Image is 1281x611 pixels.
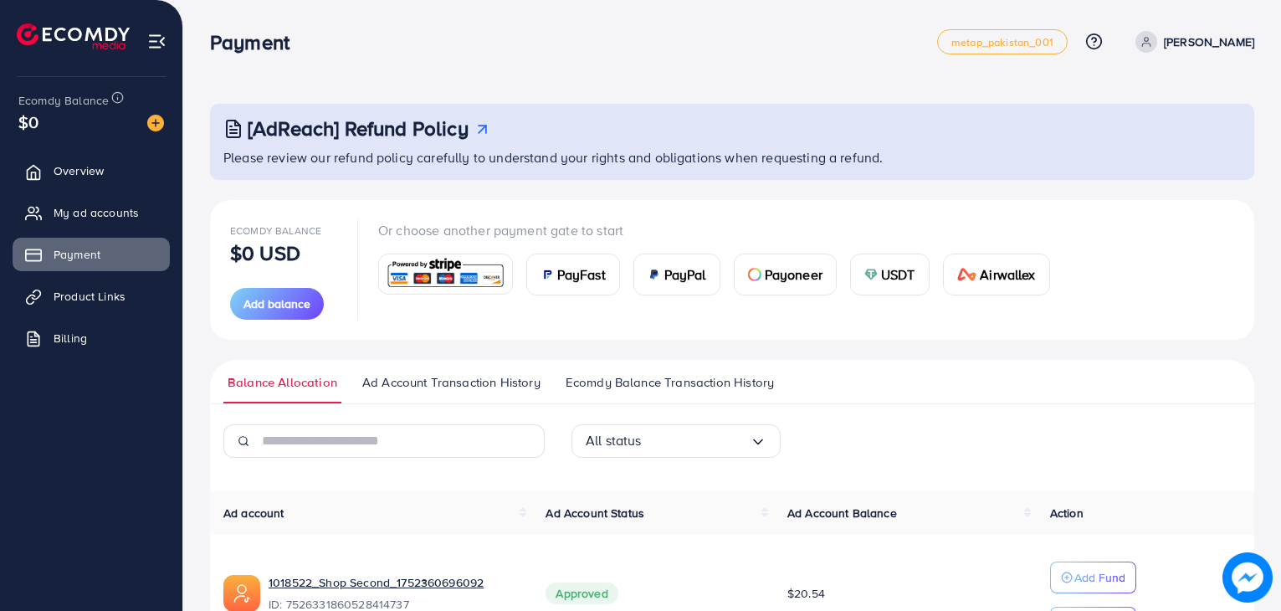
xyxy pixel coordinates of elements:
img: card [957,268,977,281]
img: menu [147,32,167,51]
span: Payoneer [765,264,822,285]
h3: [AdReach] Refund Policy [248,116,469,141]
p: $0 USD [230,243,300,263]
span: Overview [54,162,104,179]
p: Or choose another payment gate to start [378,220,1063,240]
button: Add balance [230,288,324,320]
span: Ecomdy Balance Transaction History [566,373,774,392]
span: Ecomdy Balance [230,223,321,238]
span: Add balance [243,295,310,312]
span: Balance Allocation [228,373,337,392]
a: cardPayFast [526,254,620,295]
a: Payment [13,238,170,271]
button: Add Fund [1050,562,1136,593]
div: Search for option [571,424,781,458]
span: Ad Account Transaction History [362,373,541,392]
span: metap_pakistan_001 [951,37,1053,48]
a: My ad accounts [13,196,170,229]
span: PayFast [557,264,606,285]
a: card [378,254,513,295]
span: Ad account [223,505,284,521]
p: Add Fund [1074,567,1125,588]
span: Action [1050,505,1084,521]
a: Overview [13,154,170,187]
span: $0 [18,110,38,134]
a: 1018522_Shop Second_1752360696092 [269,574,519,591]
img: card [648,268,661,281]
h3: Payment [210,30,303,54]
a: metap_pakistan_001 [937,29,1068,54]
a: cardPayoneer [734,254,837,295]
a: cardAirwallex [943,254,1050,295]
img: card [864,268,878,281]
span: Ecomdy Balance [18,92,109,109]
img: image [1222,552,1273,603]
span: Payment [54,246,100,263]
img: card [748,268,761,281]
span: Billing [54,330,87,347]
span: Product Links [54,288,126,305]
input: Search for option [642,428,750,454]
span: Airwallex [980,264,1035,285]
a: cardUSDT [850,254,930,295]
p: Please review our refund policy carefully to understand your rights and obligations when requesti... [223,147,1244,167]
img: image [147,115,164,131]
span: My ad accounts [54,204,139,221]
img: card [541,268,554,281]
img: logo [17,23,130,49]
a: [PERSON_NAME] [1129,31,1254,53]
span: Ad Account Balance [787,505,897,521]
a: Billing [13,321,170,355]
span: PayPal [664,264,706,285]
a: cardPayPal [633,254,720,295]
a: Product Links [13,280,170,313]
span: Approved [546,583,617,604]
img: card [384,256,507,292]
p: [PERSON_NAME] [1164,32,1254,52]
span: $20.54 [787,585,825,602]
span: Ad Account Status [546,505,644,521]
span: All status [586,428,642,454]
span: USDT [881,264,915,285]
